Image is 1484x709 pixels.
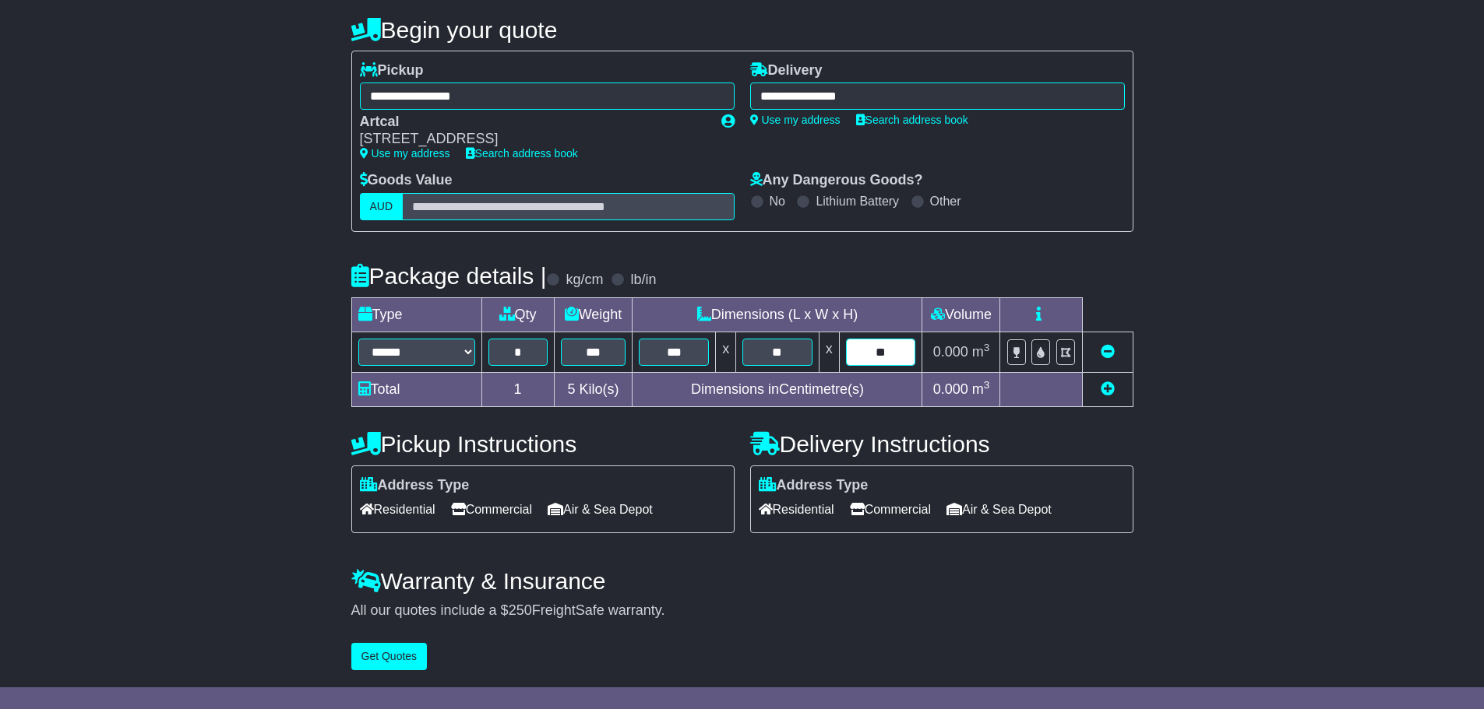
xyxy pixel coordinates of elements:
div: [STREET_ADDRESS] [360,131,706,148]
a: Use my address [750,114,841,126]
label: Lithium Battery [816,194,899,209]
span: Air & Sea Depot [946,497,1052,521]
sup: 3 [984,342,990,353]
label: No [770,194,785,209]
label: kg/cm [566,272,603,289]
label: Other [930,194,961,209]
td: Total [351,372,481,406]
label: Goods Value [360,172,453,189]
h4: Warranty & Insurance [351,568,1133,594]
td: Dimensions in Centimetre(s) [633,372,922,406]
h4: Pickup Instructions [351,431,735,457]
span: m [972,381,990,397]
span: 0.000 [933,381,968,397]
label: lb/in [630,272,656,289]
span: 5 [567,381,575,397]
label: Address Type [360,477,470,494]
label: Pickup [360,62,424,79]
span: m [972,344,990,360]
span: 250 [509,602,532,618]
span: Residential [360,497,435,521]
div: All our quotes include a $ FreightSafe warranty. [351,602,1133,619]
h4: Begin your quote [351,17,1133,43]
span: 0.000 [933,344,968,360]
td: x [716,332,736,372]
button: Get Quotes [351,643,428,670]
td: Weight [554,297,633,332]
span: Commercial [850,497,931,521]
a: Search address book [466,147,578,160]
span: Air & Sea Depot [548,497,653,521]
span: Residential [759,497,834,521]
a: Use my address [360,147,450,160]
label: Delivery [750,62,823,79]
td: Kilo(s) [554,372,633,406]
div: Artcal [360,114,706,131]
sup: 3 [984,379,990,391]
label: AUD [360,193,404,220]
td: Volume [922,297,1000,332]
label: Any Dangerous Goods? [750,172,923,189]
a: Add new item [1101,381,1115,397]
h4: Package details | [351,263,547,289]
td: Dimensions (L x W x H) [633,297,922,332]
td: 1 [481,372,554,406]
span: Commercial [451,497,532,521]
td: Type [351,297,481,332]
label: Address Type [759,477,869,494]
td: x [819,332,839,372]
a: Search address book [856,114,968,126]
h4: Delivery Instructions [750,431,1133,457]
a: Remove this item [1101,344,1115,360]
td: Qty [481,297,554,332]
